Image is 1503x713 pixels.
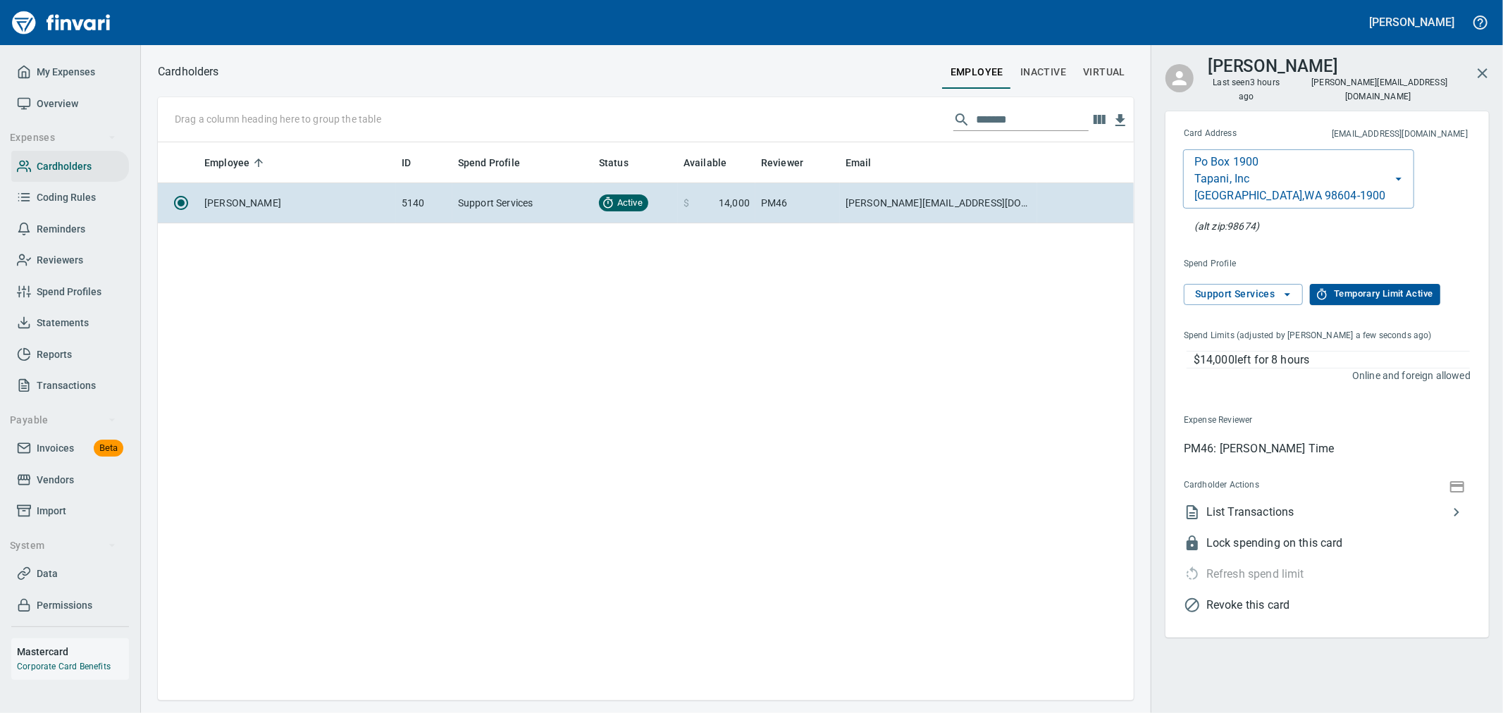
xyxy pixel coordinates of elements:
span: Reviewer [761,154,803,171]
button: System [4,533,122,559]
span: Temporary Limit Active [1317,286,1433,302]
button: Download Table [1110,110,1131,131]
a: Cardholders [11,151,129,182]
nav: breadcrumb [158,63,219,80]
span: Permissions [37,597,92,614]
td: Support Services [452,183,593,223]
span: 14,000 [719,196,750,210]
span: Status [599,154,629,171]
a: Corporate Card Benefits [17,662,111,671]
a: Reminders [11,213,129,245]
span: virtual [1083,63,1125,81]
span: Employee [204,154,268,171]
p: PM46: [PERSON_NAME] Time [1184,440,1471,457]
span: Support Services [1195,285,1292,303]
h3: [PERSON_NAME] [1208,53,1338,76]
span: $ [684,196,689,210]
span: Vendors [37,471,74,489]
span: Email [846,154,872,171]
span: Invoices [37,440,74,457]
span: Reviewers [37,252,83,269]
a: Spend Profiles [11,276,129,308]
a: Coding Rules [11,182,129,213]
span: ID [402,154,429,171]
span: Import [37,502,66,520]
button: Support Services [1184,284,1303,305]
span: List Transactions [1206,504,1448,521]
div: Cardholder has a temporary spend limit active [1173,559,1304,590]
h6: Mastercard [17,644,129,659]
span: System [10,537,116,554]
span: Reports [37,346,72,364]
span: ID [402,154,411,171]
p: [GEOGRAPHIC_DATA] , WA 98604-1900 [1194,187,1386,204]
span: Last seen [1208,76,1285,104]
a: Import [11,495,129,527]
p: Cardholders [158,63,219,80]
span: Available [684,154,745,171]
span: Transactions [37,377,96,395]
a: InvoicesBeta [11,433,129,464]
span: Spend Profiles [37,283,101,301]
span: Cardholders [37,158,92,175]
span: Email [846,154,890,171]
time: 3 hours ago [1239,77,1280,101]
button: Temporary Limit Active [1310,284,1440,305]
a: Statements [11,307,129,339]
p: At the pump (or any AVS check), this zip will also be accepted [1194,219,1259,233]
span: Inactive [1020,63,1066,81]
button: Choose columns to display [1089,109,1110,130]
p: Online and foreign allowed [1173,368,1471,383]
span: Available [684,154,726,171]
span: Overview [37,95,78,113]
span: Lock spending on this card [1206,535,1471,552]
span: This is the email address for cardholder receipts [1285,128,1468,142]
span: Spend Profile [458,154,538,171]
a: Reviewers [11,244,129,276]
span: My Expenses [37,63,95,81]
p: Po Box 1900 [1194,154,1259,170]
a: Vendors [11,464,129,496]
span: Revoke this card [1206,597,1471,614]
span: Data [37,565,58,583]
button: Po Box 1900Tapani, Inc[GEOGRAPHIC_DATA],WA 98604-1900 [1183,149,1414,209]
img: Finvari [8,6,114,39]
span: Status [599,154,647,171]
span: Payable [10,411,116,429]
button: Close cardholder [1466,56,1499,90]
span: Expenses [10,129,116,147]
td: [PERSON_NAME][EMAIL_ADDRESS][DOMAIN_NAME] [840,183,1037,223]
p: Tapani, Inc [1194,170,1250,187]
span: Statements [37,314,89,332]
span: Card Address [1184,127,1285,141]
span: Reminders [37,221,85,238]
span: Employee [204,154,249,171]
h5: [PERSON_NAME] [1370,15,1454,30]
span: Spend Profile [1184,257,1352,271]
button: [PERSON_NAME] [1366,11,1458,33]
span: Beta [94,440,123,457]
a: Overview [11,88,129,120]
td: 5140 [396,183,452,223]
a: My Expenses [11,56,129,88]
span: Coding Rules [37,189,96,206]
span: Reviewer [761,154,822,171]
span: employee [951,63,1003,81]
span: Expense Reviewer [1184,414,1360,428]
a: Reports [11,339,129,371]
p: $14,000 left for 8 hours [1194,352,1470,368]
td: PM46 [755,183,840,223]
span: Spend Profile [458,154,520,171]
span: [PERSON_NAME][EMAIL_ADDRESS][DOMAIN_NAME] [1310,76,1447,103]
span: Spend Limits (adjusted by [PERSON_NAME] a few seconds ago) [1184,329,1449,343]
span: Active [612,197,648,210]
a: Transactions [11,370,129,402]
p: Drag a column heading here to group the table [175,112,381,126]
a: Permissions [11,590,129,621]
a: Data [11,558,129,590]
button: Payable [4,407,122,433]
button: Expenses [4,125,122,151]
span: Cardholder Actions [1184,478,1353,492]
button: Show Card Number [1447,476,1468,495]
